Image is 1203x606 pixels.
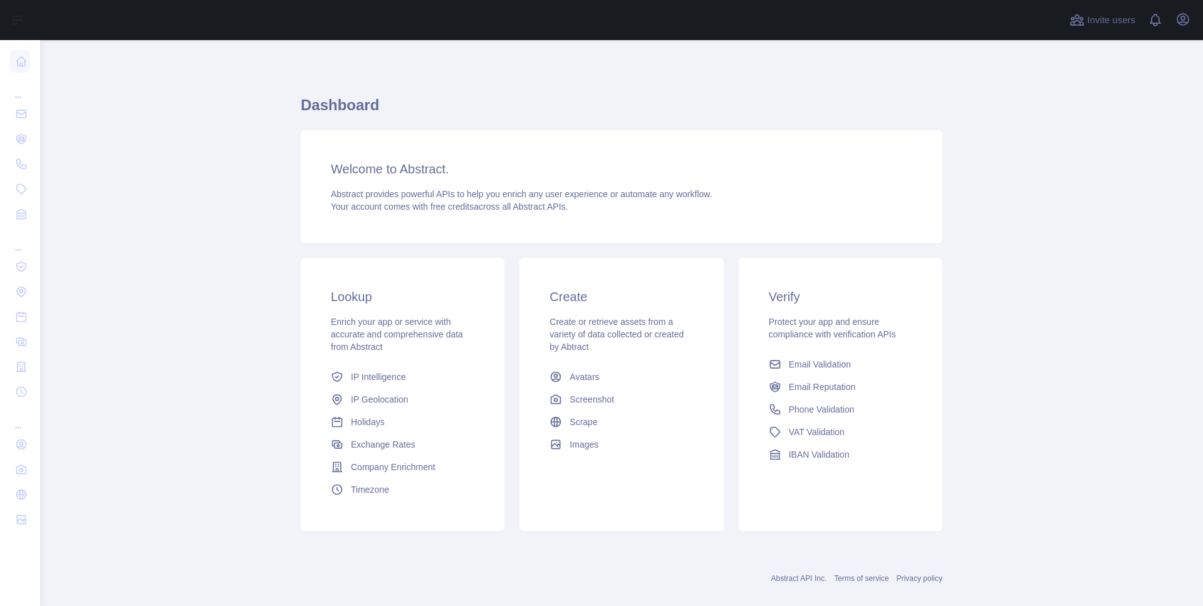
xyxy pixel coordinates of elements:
a: VAT Validation [764,421,917,443]
span: Scrape [570,416,597,428]
a: Avatars [544,366,698,388]
span: Avatars [570,371,599,383]
a: Holidays [326,411,479,433]
a: Phone Validation [764,398,917,421]
span: Holidays [351,416,385,428]
span: Images [570,438,598,451]
span: Invite users [1087,13,1135,28]
a: Terms of service [834,574,888,583]
span: IBAN Validation [789,448,850,461]
h3: Lookup [331,288,474,306]
span: Abstract provides powerful APIs to help you enrich any user experience or automate any workflow. [331,189,712,199]
a: Images [544,433,698,456]
a: Email Validation [764,353,917,376]
span: Screenshot [570,393,614,406]
span: Create or retrieve assets from a variety of data collected or created by Abtract [549,317,684,352]
a: Company Enrichment [326,456,479,478]
span: Email Reputation [789,381,856,393]
a: IP Intelligence [326,366,479,388]
span: IP Geolocation [351,393,409,406]
span: Enrich your app or service with accurate and comprehensive data from Abstract [331,317,463,352]
h3: Create [549,288,693,306]
span: Timezone [351,483,389,496]
span: IP Intelligence [351,371,406,383]
div: ... [10,406,30,431]
h1: Dashboard [301,95,942,125]
a: Exchange Rates [326,433,479,456]
a: IP Geolocation [326,388,479,411]
span: Phone Validation [789,403,855,416]
a: Abstract API Inc. [771,574,827,583]
button: Invite users [1067,10,1138,30]
div: ... [10,75,30,100]
span: Company Enrichment [351,461,435,473]
h3: Welcome to Abstract. [331,160,912,178]
div: ... [10,228,30,253]
a: IBAN Validation [764,443,917,466]
a: Timezone [326,478,479,501]
a: Scrape [544,411,698,433]
h3: Verify [769,288,912,306]
a: Privacy policy [897,574,942,583]
span: Your account comes with across all Abstract APIs. [331,202,568,212]
span: VAT Validation [789,426,845,438]
span: free credits [430,202,474,212]
span: Protect your app and ensure compliance with verification APIs [769,317,896,339]
span: Exchange Rates [351,438,415,451]
span: Email Validation [789,358,851,371]
a: Screenshot [544,388,698,411]
a: Email Reputation [764,376,917,398]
